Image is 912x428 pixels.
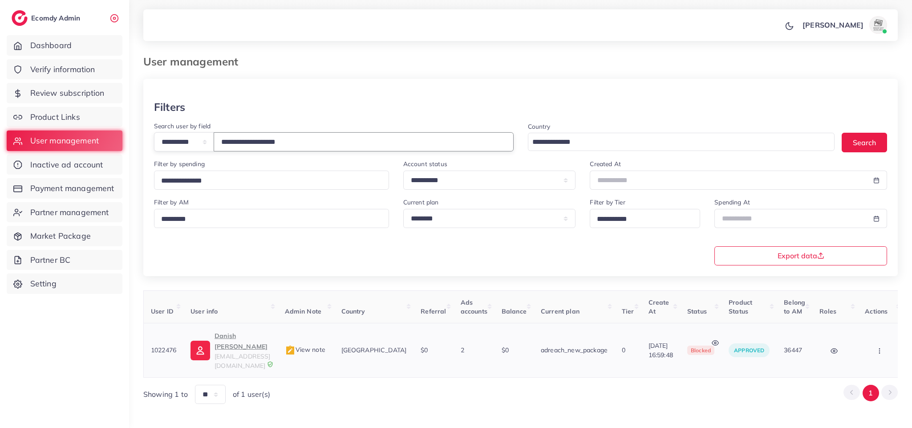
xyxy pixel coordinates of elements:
[154,101,185,114] h3: Filters
[154,171,389,190] div: Search for option
[869,16,887,34] img: avatar
[7,226,122,246] a: Market Package
[233,389,270,399] span: of 1 user(s)
[865,307,888,315] span: Actions
[158,212,377,226] input: Search for option
[7,130,122,151] a: User management
[461,298,487,315] span: Ads accounts
[403,198,439,207] label: Current plan
[649,341,673,359] span: [DATE] 16:59:48
[285,307,322,315] span: Admin Note
[529,135,823,149] input: Search for option
[714,246,887,265] button: Export data
[714,198,750,207] label: Spending At
[649,298,669,315] span: Create At
[461,346,464,354] span: 2
[7,59,122,80] a: Verify information
[12,10,82,26] a: logoEcomdy Admin
[143,55,245,68] h3: User management
[842,133,887,152] button: Search
[819,307,836,315] span: Roles
[778,252,824,259] span: Export data
[594,212,689,226] input: Search for option
[215,352,270,369] span: [EMAIL_ADDRESS][DOMAIN_NAME]
[863,385,879,401] button: Go to page 1
[31,14,82,22] h2: Ecomdy Admin
[12,10,28,26] img: logo
[30,111,80,123] span: Product Links
[151,307,174,315] span: User ID
[687,346,714,355] span: blocked
[622,346,625,354] span: 0
[191,307,218,315] span: User info
[30,159,103,171] span: Inactive ad account
[151,346,176,354] span: 1022476
[285,346,325,354] span: View note
[784,298,805,315] span: Belong to AM
[7,35,122,56] a: Dashboard
[154,122,211,130] label: Search user by field
[191,330,270,370] a: Danish [PERSON_NAME][EMAIL_ADDRESS][DOMAIN_NAME]
[267,361,273,367] img: 9CAL8B2pu8EFxCJHYAAAAldEVYdGRhdGU6Y3JlYXRlADIwMjItMTItMDlUMDQ6NTg6MzkrMDA6MDBXSlgLAAAAJXRFWHRkYXR...
[502,307,527,315] span: Balance
[341,307,365,315] span: Country
[541,346,608,354] span: adreach_new_package
[7,273,122,294] a: Setting
[154,159,205,168] label: Filter by spending
[590,198,625,207] label: Filter by Tier
[7,155,122,175] a: Inactive ad account
[622,307,634,315] span: Tier
[687,307,707,315] span: Status
[7,83,122,103] a: Review subscription
[158,174,377,188] input: Search for option
[30,183,114,194] span: Payment management
[590,209,700,228] div: Search for option
[154,198,189,207] label: Filter by AM
[729,298,752,315] span: Product Status
[843,385,898,401] ul: Pagination
[403,159,447,168] label: Account status
[341,346,407,354] span: [GEOGRAPHIC_DATA]
[30,207,109,218] span: Partner management
[528,122,551,131] label: Country
[191,341,210,360] img: ic-user-info.36bf1079.svg
[7,250,122,270] a: Partner BC
[734,347,764,354] span: approved
[421,346,428,354] span: $0
[143,389,188,399] span: Showing 1 to
[154,209,389,228] div: Search for option
[30,254,71,266] span: Partner BC
[7,178,122,199] a: Payment management
[30,40,72,51] span: Dashboard
[7,107,122,127] a: Product Links
[30,87,105,99] span: Review subscription
[30,278,57,289] span: Setting
[215,330,270,352] p: Danish [PERSON_NAME]
[541,307,580,315] span: Current plan
[30,64,95,75] span: Verify information
[803,20,863,30] p: [PERSON_NAME]
[421,307,446,315] span: Referral
[590,159,621,168] label: Created At
[502,346,509,354] span: $0
[7,202,122,223] a: Partner management
[30,230,91,242] span: Market Package
[285,345,296,356] img: admin_note.cdd0b510.svg
[528,133,835,151] div: Search for option
[30,135,99,147] span: User management
[798,16,891,34] a: [PERSON_NAME]avatar
[784,346,802,354] span: 36447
